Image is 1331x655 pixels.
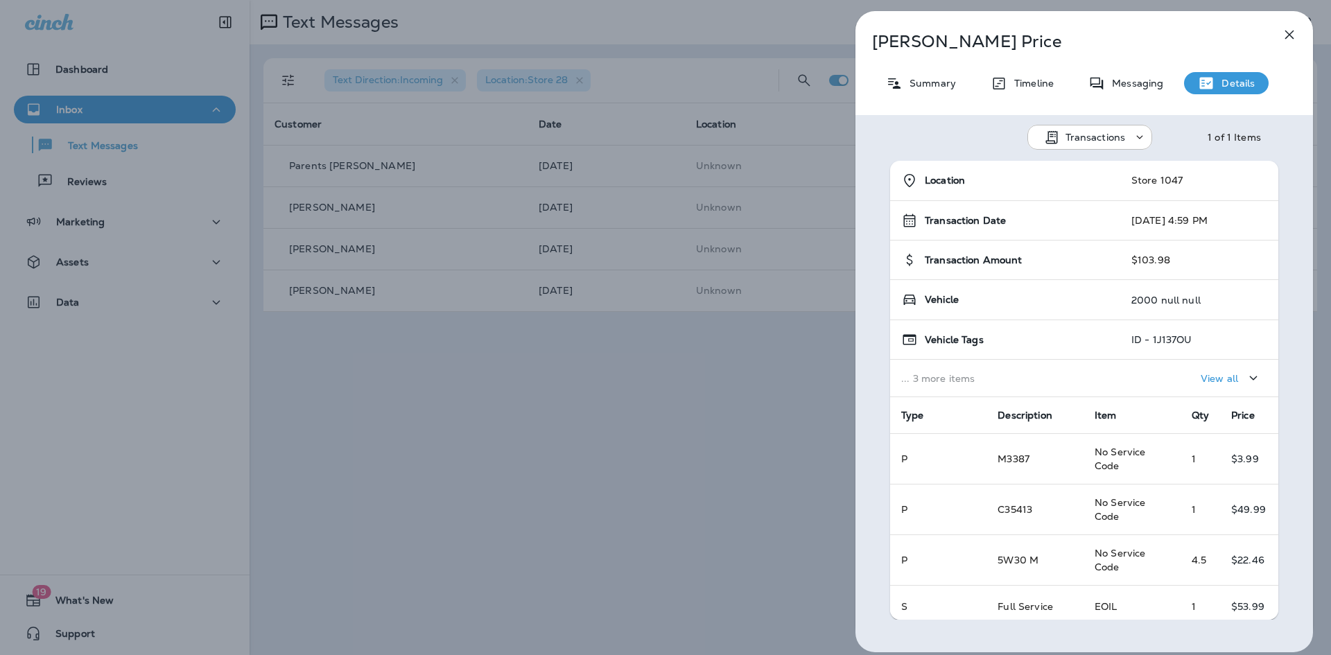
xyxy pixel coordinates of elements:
[901,600,907,613] span: S
[901,503,907,516] span: P
[901,409,924,421] span: Type
[1208,132,1261,143] div: 1 of 1 Items
[903,78,956,89] p: Summary
[1192,453,1196,465] span: 1
[998,453,1029,465] span: M3387
[925,254,1023,266] span: Transaction Amount
[1095,547,1145,573] span: No Service Code
[1131,334,1192,345] p: ID - 1J137OU
[1192,503,1196,516] span: 1
[1105,78,1163,89] p: Messaging
[1095,446,1145,472] span: No Service Code
[1095,600,1117,613] span: EOIL
[1201,373,1238,384] p: View all
[901,554,907,566] span: P
[1195,365,1267,391] button: View all
[1095,409,1117,421] span: Item
[1120,161,1278,201] td: Store 1047
[998,409,1052,421] span: Description
[1231,504,1267,515] p: $49.99
[998,554,1038,566] span: 5W30 M
[925,334,984,346] span: Vehicle Tags
[1231,554,1267,566] p: $22.46
[1192,554,1206,566] span: 4.5
[925,175,965,186] span: Location
[1231,453,1267,464] p: $3.99
[1065,132,1126,143] p: Transactions
[998,503,1032,516] span: C35413
[1095,496,1145,523] span: No Service Code
[1192,600,1196,613] span: 1
[1192,409,1209,421] span: Qty
[901,373,1109,384] p: ... 3 more items
[1131,295,1201,306] p: 2000 null null
[925,294,959,306] span: Vehicle
[1231,601,1267,612] p: $53.99
[1007,78,1054,89] p: Timeline
[1215,78,1255,89] p: Details
[998,600,1053,613] span: Full Service
[1120,201,1278,241] td: [DATE] 4:59 PM
[1120,241,1278,280] td: $103.98
[901,453,907,465] span: P
[872,32,1251,51] p: [PERSON_NAME] Price
[1231,409,1255,421] span: Price
[925,215,1006,227] span: Transaction Date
